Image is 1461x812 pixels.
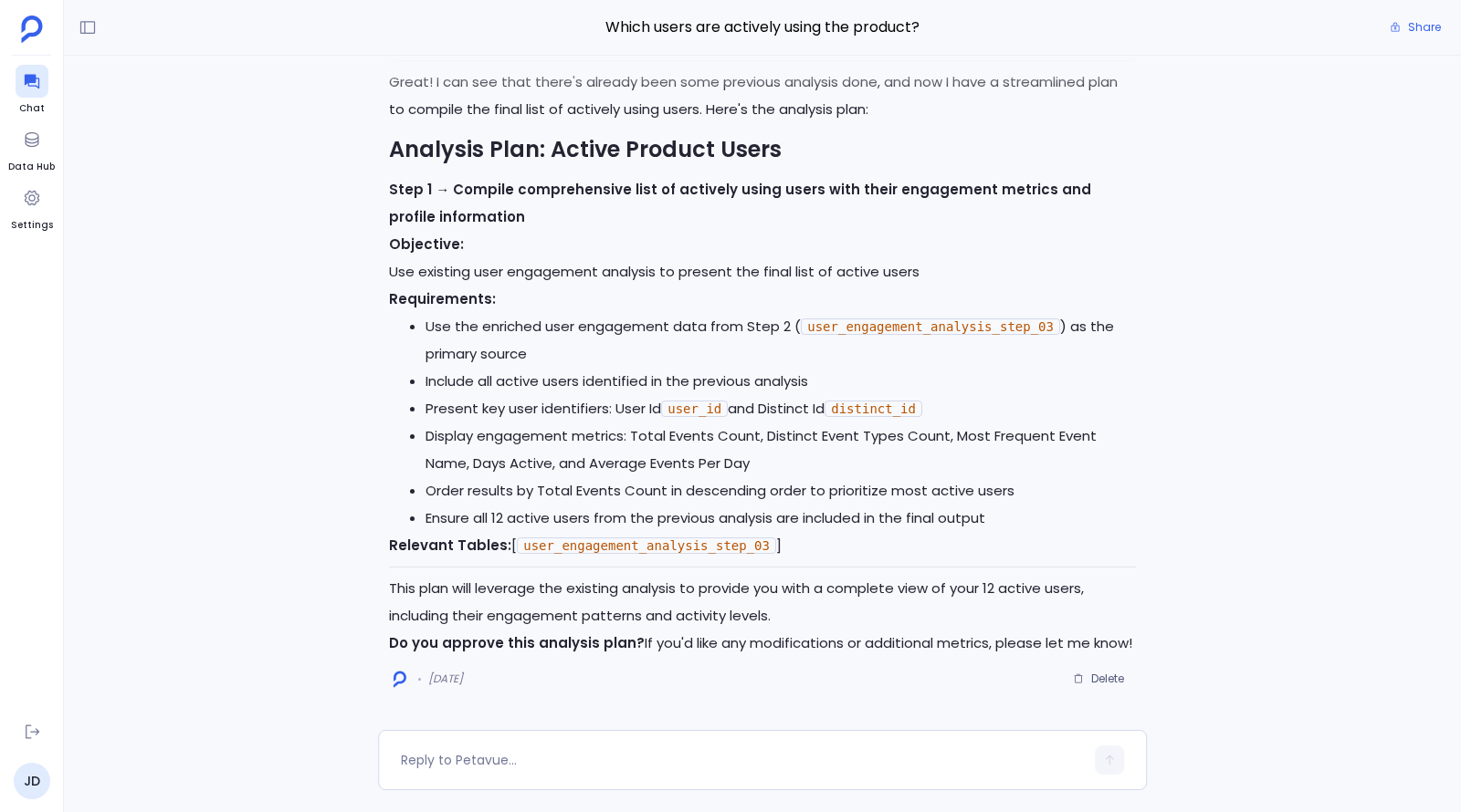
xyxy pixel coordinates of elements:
[389,575,1136,630] p: This plan will leverage the existing analysis to provide you with a complete view of your 12 acti...
[389,68,1136,123] p: Great! I can see that there's already been some previous analysis done, and now I have a streamli...
[16,65,48,116] a: Chat
[517,537,776,554] code: user_engagement_analysis_step_03
[1061,665,1136,692] button: Delete
[389,231,1136,286] p: Use existing user engagement analysis to present the final list of active users
[11,182,53,233] a: Settings
[1408,20,1441,35] span: Share
[389,134,1136,165] h2: Analysis Plan: Active Product Users
[426,313,1136,368] li: Use the enriched user engagement data from Step 2 ( ) as the primary source
[389,536,511,555] strong: Relevant Tables:
[394,671,406,688] img: logo
[14,763,50,799] a: JD
[11,218,53,233] span: Settings
[1091,671,1124,686] span: Delete
[389,234,464,254] strong: Objective:
[825,401,922,417] code: distinct_id
[426,395,1136,422] li: Present key user identifiers: User Id and Distinct Id
[378,16,1147,39] span: Which users are actively using the product?
[428,671,463,686] span: [DATE]
[426,505,1136,532] li: Ensure all 12 active users from the previous analysis are included in the final output
[426,477,1136,505] li: Order results by Total Events Count in descending order to prioritize most active users
[1379,15,1452,40] button: Share
[21,16,43,43] img: petavue logo
[426,368,1136,395] li: Include all active users identified in the previous analysis
[426,422,1136,477] li: Display engagement metrics: Total Events Count, Distinct Event Types Count, Most Frequent Event N...
[801,318,1060,335] code: user_engagement_analysis_step_03
[8,123,55,174] a: Data Hub
[389,633,645,652] strong: Do you approve this analysis plan?
[16,101,48,116] span: Chat
[389,630,1136,657] p: If you'd like any modifications or additional metrics, please let me know!
[389,532,1136,559] p: [ ]
[389,289,496,308] strong: Requirements:
[389,180,1091,226] strong: Step 1 → Compile comprehensive list of actively using users with their engagement metrics and pro...
[661,401,728,417] code: user_id
[8,160,55,174] span: Data Hub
